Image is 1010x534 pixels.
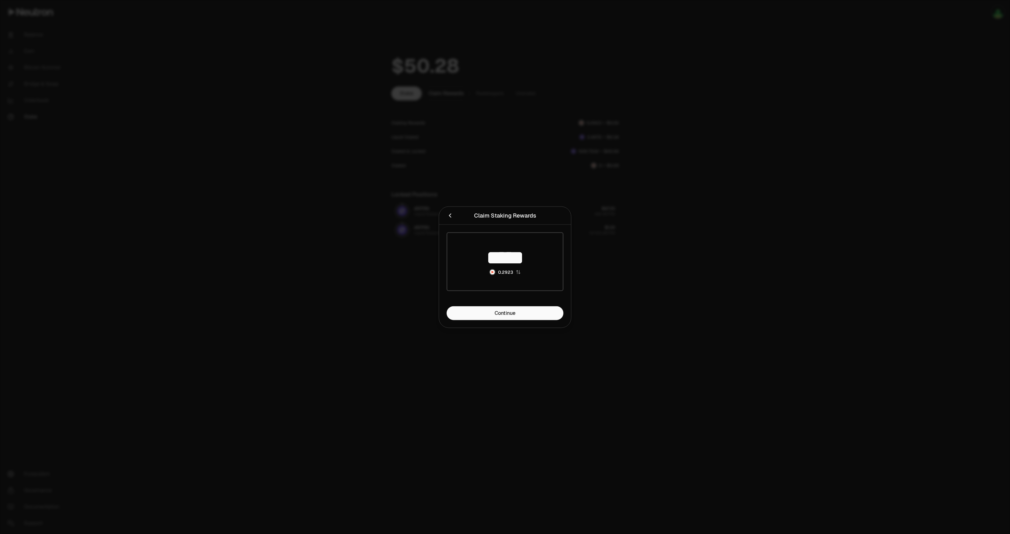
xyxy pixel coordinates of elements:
[498,269,513,275] div: 0.2923
[447,306,563,320] a: Continue
[447,211,454,220] button: Close
[490,269,495,274] img: NTRN Logo
[489,269,521,275] button: NTRN Logo0.2923
[474,211,536,220] div: Claim Staking Rewards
